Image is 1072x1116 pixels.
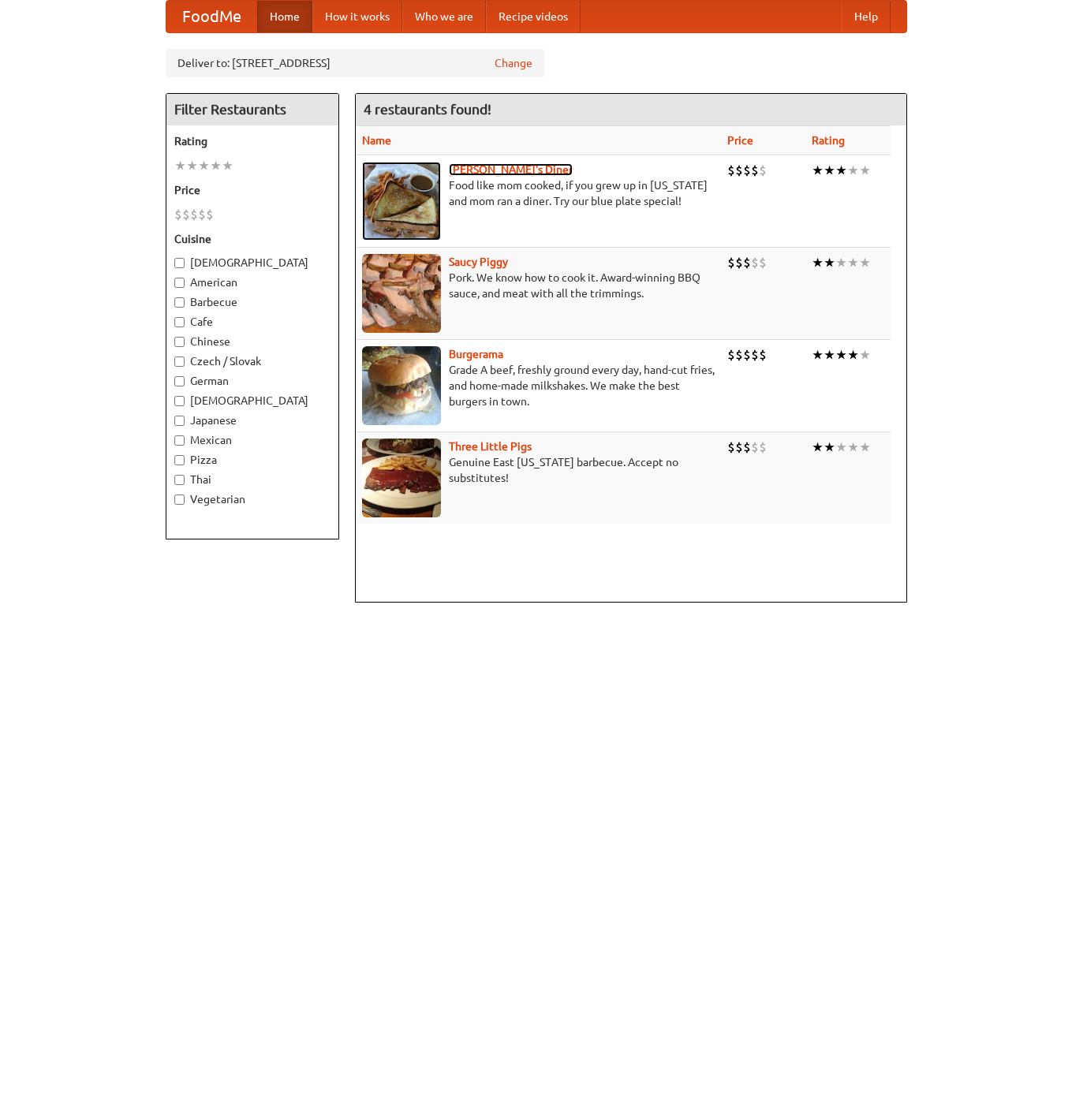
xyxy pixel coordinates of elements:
[166,94,338,125] h4: Filter Restaurants
[727,162,735,179] li: $
[824,162,835,179] li: ★
[206,206,214,223] li: $
[859,254,871,271] li: ★
[859,346,871,364] li: ★
[842,1,891,32] a: Help
[182,206,190,223] li: $
[751,439,759,456] li: $
[362,254,441,333] img: saucy.jpg
[364,102,491,117] ng-pluralize: 4 restaurants found!
[186,157,198,174] li: ★
[812,254,824,271] li: ★
[362,346,441,425] img: burgerama.jpg
[210,157,222,174] li: ★
[727,134,753,147] a: Price
[174,393,331,409] label: [DEMOGRAPHIC_DATA]
[727,254,735,271] li: $
[222,157,233,174] li: ★
[743,346,751,364] li: $
[174,258,185,268] input: [DEMOGRAPHIC_DATA]
[362,362,715,409] p: Grade A beef, freshly ground every day, hand-cut fries, and home-made milkshakes. We make the bes...
[174,376,185,386] input: German
[174,416,185,426] input: Japanese
[174,432,331,448] label: Mexican
[727,346,735,364] li: $
[174,452,331,468] label: Pizza
[735,439,743,456] li: $
[859,162,871,179] li: ★
[824,346,835,364] li: ★
[174,472,331,487] label: Thai
[166,49,544,77] div: Deliver to: [STREET_ADDRESS]
[402,1,486,32] a: Who we are
[751,254,759,271] li: $
[759,346,767,364] li: $
[812,439,824,456] li: ★
[174,255,331,271] label: [DEMOGRAPHIC_DATA]
[174,475,185,485] input: Thai
[174,133,331,149] h5: Rating
[835,346,847,364] li: ★
[824,439,835,456] li: ★
[449,256,508,268] a: Saucy Piggy
[174,353,331,369] label: Czech / Slovak
[449,440,532,453] a: Three Little Pigs
[174,231,331,247] h5: Cuisine
[495,55,532,71] a: Change
[759,162,767,179] li: $
[847,162,859,179] li: ★
[198,157,210,174] li: ★
[312,1,402,32] a: How it works
[486,1,581,32] a: Recipe videos
[174,435,185,446] input: Mexican
[759,439,767,456] li: $
[174,278,185,288] input: American
[743,439,751,456] li: $
[847,439,859,456] li: ★
[174,294,331,310] label: Barbecue
[174,356,185,367] input: Czech / Slovak
[257,1,312,32] a: Home
[174,317,185,327] input: Cafe
[174,297,185,308] input: Barbecue
[751,346,759,364] li: $
[174,157,186,174] li: ★
[362,439,441,517] img: littlepigs.jpg
[174,274,331,290] label: American
[190,206,198,223] li: $
[824,254,835,271] li: ★
[743,254,751,271] li: $
[362,162,441,241] img: sallys.jpg
[174,396,185,406] input: [DEMOGRAPHIC_DATA]
[166,1,257,32] a: FoodMe
[174,491,331,507] label: Vegetarian
[362,454,715,486] p: Genuine East [US_STATE] barbecue. Accept no substitutes!
[727,439,735,456] li: $
[362,177,715,209] p: Food like mom cooked, if you grew up in [US_STATE] and mom ran a diner. Try our blue plate special!
[174,337,185,347] input: Chinese
[735,162,743,179] li: $
[847,346,859,364] li: ★
[174,206,182,223] li: $
[835,162,847,179] li: ★
[174,455,185,465] input: Pizza
[812,134,845,147] a: Rating
[362,270,715,301] p: Pork. We know how to cook it. Award-winning BBQ sauce, and meat with all the trimmings.
[735,254,743,271] li: $
[751,162,759,179] li: $
[812,346,824,364] li: ★
[859,439,871,456] li: ★
[174,334,331,349] label: Chinese
[835,439,847,456] li: ★
[362,134,391,147] a: Name
[174,314,331,330] label: Cafe
[743,162,751,179] li: $
[198,206,206,223] li: $
[735,346,743,364] li: $
[449,163,573,176] a: [PERSON_NAME]'s Diner
[449,348,503,360] b: Burgerama
[174,373,331,389] label: German
[759,254,767,271] li: $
